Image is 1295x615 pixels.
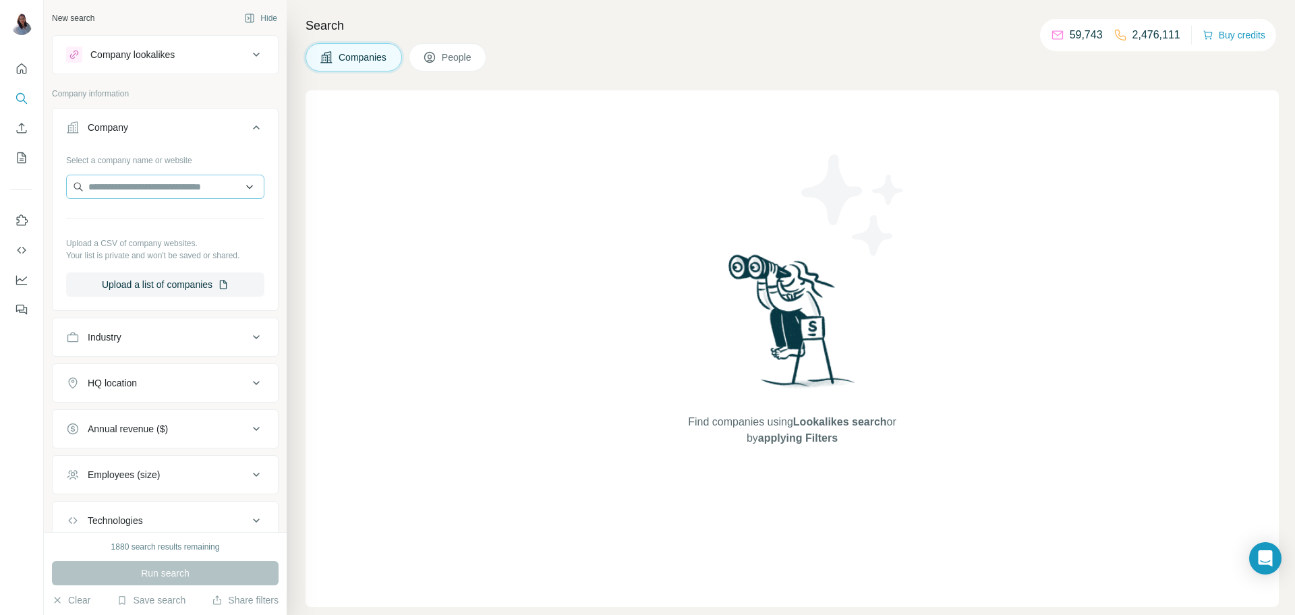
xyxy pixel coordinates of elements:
span: Lookalikes search [793,416,887,428]
button: Employees (size) [53,459,278,491]
div: Employees (size) [88,468,160,481]
button: Use Surfe API [11,238,32,262]
button: Clear [52,593,90,607]
button: Feedback [11,297,32,322]
button: Annual revenue ($) [53,413,278,445]
div: Select a company name or website [66,149,264,167]
button: Search [11,86,32,111]
button: Save search [117,593,185,607]
img: Surfe Illustration - Stars [793,144,914,266]
button: Technologies [53,504,278,537]
img: Avatar [11,13,32,35]
span: Companies [339,51,388,64]
button: Buy credits [1203,26,1265,45]
button: My lists [11,146,32,170]
div: Open Intercom Messenger [1249,542,1282,575]
button: Enrich CSV [11,116,32,140]
button: Dashboard [11,268,32,292]
button: Share filters [212,593,279,607]
p: Company information [52,88,279,100]
p: 2,476,111 [1132,27,1180,43]
span: Find companies using or by [684,414,900,446]
h4: Search [306,16,1279,35]
button: Upload a list of companies [66,272,264,297]
div: Industry [88,330,121,344]
div: Annual revenue ($) [88,422,168,436]
button: Hide [235,8,287,28]
button: Use Surfe on LinkedIn [11,208,32,233]
div: 1880 search results remaining [111,541,220,553]
button: Company [53,111,278,149]
p: Your list is private and won't be saved or shared. [66,250,264,262]
div: Technologies [88,514,143,527]
div: Company lookalikes [90,48,175,61]
span: People [442,51,473,64]
button: Industry [53,321,278,353]
p: Upload a CSV of company websites. [66,237,264,250]
button: Company lookalikes [53,38,278,71]
button: Quick start [11,57,32,81]
div: New search [52,12,94,24]
img: Surfe Illustration - Woman searching with binoculars [722,251,863,401]
div: Company [88,121,128,134]
div: HQ location [88,376,137,390]
button: HQ location [53,367,278,399]
span: applying Filters [758,432,838,444]
p: 59,743 [1070,27,1103,43]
